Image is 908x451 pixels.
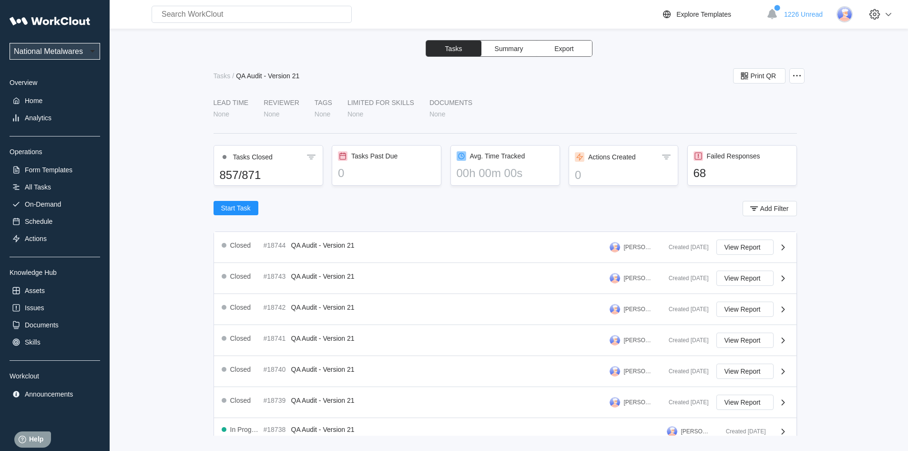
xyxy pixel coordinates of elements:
span: Summary [495,45,523,52]
div: Created [DATE] [661,275,709,282]
div: Closed [230,241,251,249]
div: #18744 [264,241,287,249]
span: QA Audit - Version 21 [291,273,355,280]
div: [PERSON_NAME] [624,337,653,344]
div: 857/871 [220,168,317,182]
span: Add Filter [760,205,789,212]
div: Closed [230,366,251,373]
div: [PERSON_NAME] [624,368,653,375]
img: user-3.png [610,397,620,408]
div: 68 [694,167,791,180]
span: QA Audit - Version 21 [291,366,355,373]
img: user-3.png [837,6,853,22]
div: / [232,72,234,80]
a: Analytics [10,111,100,125]
span: QA Audit - Version 21 [291,426,355,433]
div: Knowledge Hub [10,269,100,276]
div: All Tasks [25,183,51,191]
div: Overview [10,79,100,86]
span: QA Audit - Version 21 [291,397,355,404]
div: LEAD TIME [214,99,249,106]
a: Assets [10,284,100,297]
a: Skills [10,336,100,349]
div: Explore Templates [676,10,731,18]
div: Analytics [25,114,51,122]
div: None [347,110,363,118]
div: #18740 [264,366,287,373]
button: Summary [481,41,537,56]
button: View Report [716,240,774,255]
input: Search WorkClout [152,6,352,23]
a: Closed#18739QA Audit - Version 21[PERSON_NAME]Created [DATE]View Report [214,387,796,418]
span: Tasks [445,45,462,52]
div: #18739 [264,397,287,404]
div: 0 [575,168,672,182]
div: Failed Responses [707,152,760,160]
a: Closed#18742QA Audit - Version 21[PERSON_NAME]Created [DATE]View Report [214,294,796,325]
div: On-Demand [25,200,61,208]
div: Actions [25,235,47,242]
a: Schedule [10,215,100,228]
div: #18743 [264,273,287,280]
div: Closed [230,304,251,311]
div: Closed [230,273,251,280]
div: [PERSON_NAME] [624,306,653,313]
a: All Tasks [10,180,100,194]
span: QA Audit - Version 21 [291,241,355,249]
a: Closed#18744QA Audit - Version 21[PERSON_NAME]Created [DATE]View Report [214,232,796,263]
span: View Report [724,368,761,375]
span: QA Audit - Version 21 [291,304,355,311]
div: Created [DATE] [661,399,709,406]
div: Documents [429,99,472,106]
div: #18742 [264,304,287,311]
a: Home [10,94,100,107]
div: Created [DATE] [718,428,766,435]
div: QA Audit - Version 21 [236,72,299,80]
div: #18741 [264,335,287,342]
img: user-3.png [610,273,620,283]
img: user-3.png [610,304,620,315]
button: View Report [716,364,774,379]
a: Actions [10,232,100,245]
button: Tasks [426,41,481,56]
div: Closed [230,397,251,404]
div: Tasks Past Due [351,152,398,160]
button: View Report [716,271,774,286]
span: Start Task [221,205,251,211]
a: Documents [10,318,100,332]
a: On-Demand [10,198,100,211]
div: Actions Created [588,153,636,161]
button: Print QR [733,68,786,84]
a: Closed#18740QA Audit - Version 21[PERSON_NAME]Created [DATE]View Report [214,356,796,387]
img: user-3.png [610,366,620,377]
span: View Report [724,337,761,344]
div: Tasks Closed [233,153,273,161]
a: Closed#18743QA Audit - Version 21[PERSON_NAME]Created [DATE]View Report [214,263,796,294]
img: user-3.png [667,426,677,437]
a: In Progress#18738QA Audit - Version 21[PERSON_NAME]Created [DATE] [214,418,796,445]
div: Created [DATE] [661,368,709,375]
span: View Report [724,275,761,282]
div: Avg. Time Tracked [470,152,525,160]
div: Created [DATE] [661,244,709,251]
span: 1226 Unread [784,10,823,18]
button: View Report [716,302,774,317]
div: Assets [25,287,45,294]
div: Operations [10,148,100,156]
div: None [214,110,229,118]
button: Start Task [214,201,258,215]
div: Form Templates [25,166,72,174]
div: None [264,110,279,118]
div: #18738 [264,426,287,433]
div: 0 [338,167,435,180]
div: [PERSON_NAME] [681,428,711,435]
button: Add Filter [743,201,797,216]
div: Tags [315,99,332,106]
div: Created [DATE] [661,337,709,344]
div: Documents [25,321,59,329]
span: QA Audit - Version 21 [291,335,355,342]
a: Form Templates [10,163,100,177]
a: Issues [10,301,100,315]
img: user-3.png [610,335,620,346]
